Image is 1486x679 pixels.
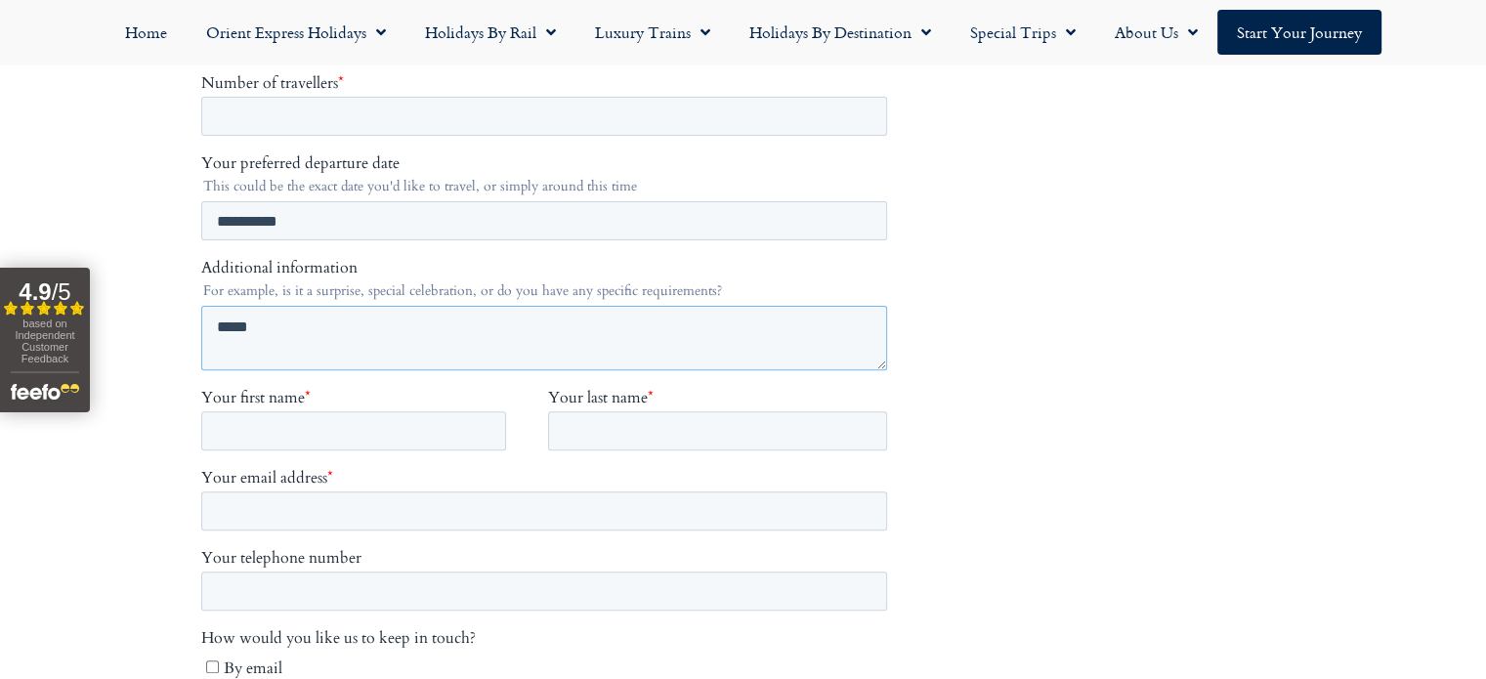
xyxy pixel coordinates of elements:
[187,10,405,55] a: Orient Express Holidays
[106,10,187,55] a: Home
[1095,10,1217,55] a: About Us
[405,10,575,55] a: Holidays by Rail
[951,10,1095,55] a: Special Trips
[347,437,446,458] span: Your last name
[730,10,951,55] a: Holidays by Destination
[575,10,730,55] a: Luxury Trains
[1217,10,1381,55] a: Start your Journey
[10,10,1476,55] nav: Menu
